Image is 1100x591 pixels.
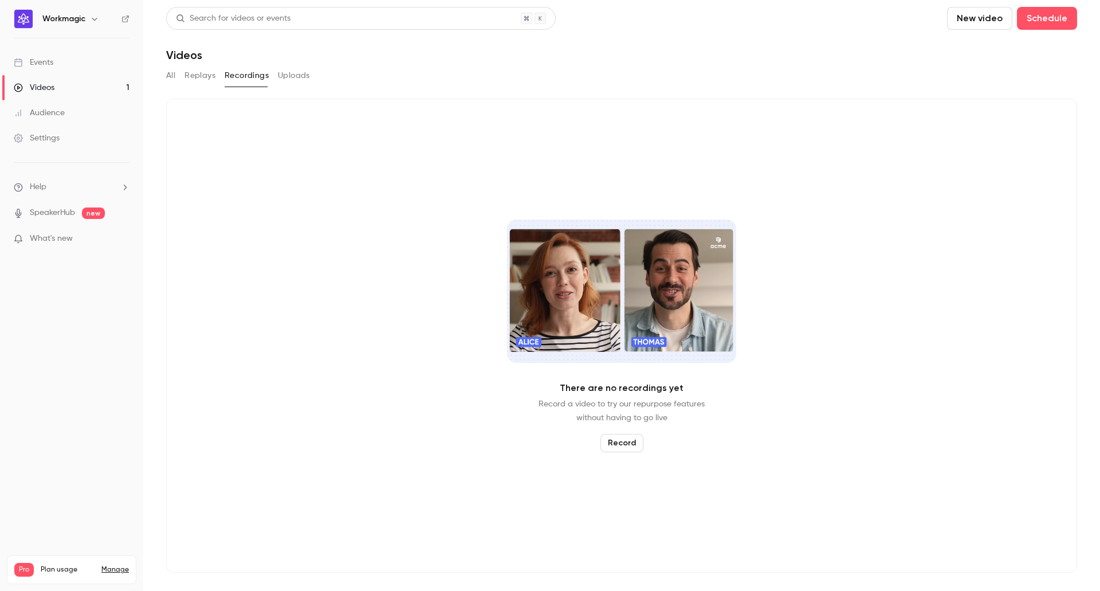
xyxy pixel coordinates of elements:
button: Record [600,434,643,452]
span: What's new [30,233,73,245]
li: help-dropdown-opener [14,181,129,193]
section: Videos [166,7,1077,584]
div: Search for videos or events [176,13,290,25]
button: Schedule [1017,7,1077,30]
div: Audience [14,107,65,119]
h6: Workmagic [42,13,85,25]
span: new [82,208,105,219]
button: New video [947,7,1012,30]
button: Recordings [225,66,269,85]
span: Plan usage [41,565,95,574]
button: Uploads [278,66,310,85]
span: Pro [14,563,34,577]
button: Replays [184,66,215,85]
button: All [166,66,175,85]
a: Manage [101,565,129,574]
a: SpeakerHub [30,207,75,219]
div: Videos [14,82,54,93]
p: Record a video to try our repurpose features without having to go live [539,397,705,425]
p: There are no recordings yet [560,381,683,395]
div: Events [14,57,53,68]
img: Workmagic [14,10,33,28]
span: Help [30,181,46,193]
div: Settings [14,132,60,144]
h1: Videos [166,48,202,62]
